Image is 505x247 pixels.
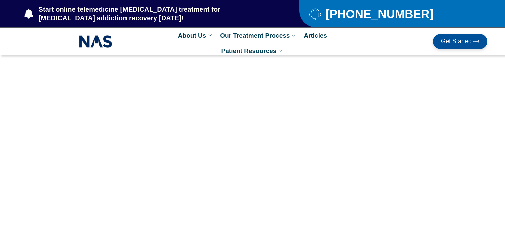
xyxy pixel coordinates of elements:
[24,5,273,22] a: Start online telemedicine [MEDICAL_DATA] treatment for [MEDICAL_DATA] addiction recovery [DATE]!
[218,43,287,58] a: Patient Resources
[441,38,472,45] span: Get Started
[433,34,487,49] a: Get Started
[300,28,330,43] a: Articles
[309,8,471,20] a: [PHONE_NUMBER]
[37,5,273,22] span: Start online telemedicine [MEDICAL_DATA] treatment for [MEDICAL_DATA] addiction recovery [DATE]!
[217,28,300,43] a: Our Treatment Process
[79,34,112,49] img: NAS_email_signature-removebg-preview.png
[175,28,217,43] a: About Us
[324,10,433,18] span: [PHONE_NUMBER]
